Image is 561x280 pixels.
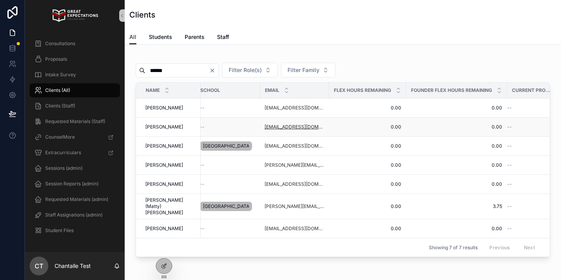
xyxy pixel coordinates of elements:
a: Session Reports (admin) [30,177,120,191]
a: [EMAIL_ADDRESS][DOMAIN_NAME] [265,124,324,130]
h1: Clients [129,9,155,20]
span: Founder Flex Hours Remaining [411,87,492,93]
a: -- [507,105,556,111]
a: Clients (Staff) [30,99,120,113]
span: Parents [185,33,205,41]
span: -- [507,143,512,149]
span: -- [507,105,512,111]
span: -- [507,124,512,130]
a: Intake Survey [30,68,120,82]
span: Student Files [45,227,74,234]
a: [EMAIL_ADDRESS][DOMAIN_NAME] [265,105,324,111]
span: Sessions (admin) [45,165,83,171]
a: Proposals [30,52,120,66]
a: 0.00 [333,181,401,187]
a: [PERSON_NAME] [145,181,196,187]
a: -- [200,225,255,232]
span: Requested Materials (Staff) [45,118,105,125]
a: [PERSON_NAME] [145,143,196,149]
span: Students [149,33,172,41]
span: School [200,87,220,93]
img: App logo [51,9,98,22]
span: Clients (Staff) [45,103,75,109]
a: CounselMore [30,130,120,144]
span: -- [507,203,512,210]
span: Clients (All) [45,87,70,93]
span: CounselMore [45,134,75,140]
a: Staff Assignations (admin) [30,208,120,222]
a: -- [200,124,255,130]
span: -- [507,181,512,187]
a: [EMAIL_ADDRESS][DOMAIN_NAME] [265,181,324,187]
a: [EMAIL_ADDRESS][DOMAIN_NAME] [265,143,324,149]
a: -- [507,124,556,130]
a: 0.00 [333,105,401,111]
a: -- [507,143,556,149]
a: Students [149,30,172,46]
span: [PERSON_NAME] [145,124,183,130]
a: Sessions (admin) [30,161,120,175]
a: [EMAIL_ADDRESS][DOMAIN_NAME] [265,225,324,232]
span: Intake Survey [45,72,76,78]
span: Staff [217,33,229,41]
a: [PERSON_NAME] (Matty) [PERSON_NAME] [145,197,196,216]
span: 0.00 [333,143,401,149]
a: -- [200,181,255,187]
button: Select Button [281,63,335,77]
span: [GEOGRAPHIC_DATA] [203,203,249,210]
span: [GEOGRAPHIC_DATA] [203,143,249,149]
span: Email [265,87,279,93]
span: [PERSON_NAME] [145,105,183,111]
a: [PERSON_NAME][EMAIL_ADDRESS][DOMAIN_NAME] [265,162,324,168]
a: [PERSON_NAME] [145,162,196,168]
span: [PERSON_NAME] [145,225,183,232]
span: [PERSON_NAME] [145,181,183,187]
span: -- [200,162,205,168]
a: -- [507,181,556,187]
a: Consultations [30,37,120,51]
p: Chantalle Test [55,262,91,270]
a: 0.00 [411,124,502,130]
a: 0.00 [411,105,502,111]
span: -- [507,225,512,232]
a: 0.00 [333,162,401,168]
span: Flex Hours Remaining [334,87,391,93]
a: Requested Materials (Staff) [30,114,120,129]
a: [GEOGRAPHIC_DATA] [200,140,255,152]
a: [PERSON_NAME][EMAIL_ADDRESS][DOMAIN_NAME] [265,203,324,210]
a: Requested Materials (admin) [30,192,120,206]
a: -- [200,162,255,168]
a: Extracurriculars [30,146,120,160]
a: 0.00 [333,225,401,232]
span: Showing 7 of 7 results [429,245,478,251]
span: [PERSON_NAME] [145,162,183,168]
span: Requested Materials (admin) [45,196,108,203]
a: 0.00 [411,143,502,149]
span: -- [200,124,205,130]
button: Select Button [222,63,278,77]
a: 0.00 [333,203,401,210]
span: Filter Role(s) [229,66,262,74]
a: -- [507,203,556,210]
div: scrollable content [25,31,125,248]
span: Name [146,87,160,93]
a: All [129,30,136,45]
span: 0.00 [411,225,502,232]
span: -- [507,162,512,168]
span: -- [200,225,205,232]
a: Staff [217,30,229,46]
a: 0.00 [411,162,502,168]
a: Clients (All) [30,83,120,97]
span: 3.75 [411,203,502,210]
